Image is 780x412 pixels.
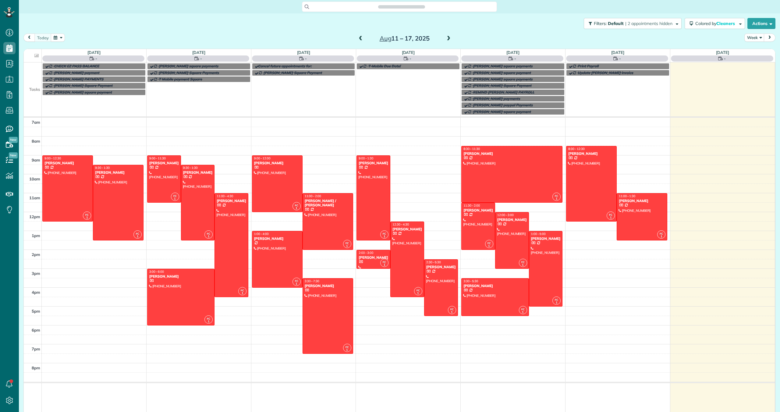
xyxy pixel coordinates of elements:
[149,274,213,279] div: [PERSON_NAME]
[134,234,141,240] small: 1
[293,281,300,287] small: 1
[448,309,456,315] small: 1
[297,50,310,55] a: [DATE]
[95,166,110,170] span: 9:30 - 1:30
[32,290,40,295] span: 4pm
[521,260,525,264] span: FC
[23,34,35,42] button: prev
[463,147,480,151] span: 8:30 - 11:30
[417,289,420,292] span: FC
[764,34,775,42] button: next
[463,151,561,156] div: [PERSON_NAME]
[695,21,737,26] span: Colored by
[367,35,443,42] h2: 11 – 17, 2025
[568,151,615,156] div: [PERSON_NAME]
[95,170,142,175] div: [PERSON_NAME]
[44,156,61,160] span: 9:00 - 12:30
[578,70,633,75] span: Update [PERSON_NAME] invoice
[519,262,527,268] small: 1
[183,166,198,170] span: 9:30 - 1:30
[254,236,301,241] div: [PERSON_NAME]
[521,307,525,311] span: FC
[136,232,139,235] span: FC
[402,50,415,55] a: [DATE]
[207,317,210,320] span: FC
[54,83,112,88] span: [PERSON_NAME] Square Payment
[414,290,422,296] small: 1
[553,196,560,202] small: 1
[426,260,441,264] span: 2:30 - 5:30
[34,34,51,42] button: today
[578,64,599,68] span: Print Payroll
[426,265,456,269] div: [PERSON_NAME]
[568,147,585,151] span: 8:30 - 12:30
[29,195,40,200] span: 11am
[32,252,40,257] span: 2pm
[29,214,40,219] span: 12pm
[295,204,298,207] span: FC
[9,152,18,158] span: New
[343,347,351,353] small: 1
[32,158,40,162] span: 9am
[506,50,519,55] a: [DATE]
[473,64,533,68] span: [PERSON_NAME] square payments
[519,309,527,315] small: 1
[32,120,40,125] span: 7am
[305,55,307,62] span: -
[514,55,516,62] span: -
[450,307,454,311] span: FC
[54,90,112,94] span: [PERSON_NAME] square payment
[217,194,233,198] span: 11:00 - 4:30
[744,34,764,42] button: Week
[473,96,520,101] span: [PERSON_NAME] payments
[463,284,527,288] div: [PERSON_NAME]
[619,55,621,62] span: -
[254,156,271,160] span: 9:00 - 12:00
[359,156,373,160] span: 9:00 - 1:30
[381,262,388,268] small: 1
[619,199,665,203] div: [PERSON_NAME]
[241,289,244,292] span: FC
[553,300,560,306] small: 1
[205,234,212,240] small: 1
[409,55,411,62] span: -
[531,236,561,241] div: [PERSON_NAME]
[85,213,89,216] span: FC
[594,21,607,26] span: Filters:
[32,328,40,332] span: 6pm
[485,243,493,249] small: 1
[32,271,40,276] span: 3pm
[685,18,745,29] button: Colored byCleaners
[149,156,166,160] span: 9:00 - 11:30
[44,161,91,165] div: [PERSON_NAME]
[305,279,319,283] span: 3:30 - 7:30
[716,21,736,26] span: Cleaners
[32,346,40,351] span: 7pm
[716,50,729,55] a: [DATE]
[346,241,349,245] span: FC
[304,284,351,288] div: [PERSON_NAME]
[608,21,624,26] span: Default
[747,18,775,29] button: Actions
[463,208,493,212] div: [PERSON_NAME]
[9,137,18,143] span: New
[95,55,97,62] span: -
[54,64,99,68] span: CHECK EZ PASS BALANCE
[358,255,388,260] div: [PERSON_NAME]
[32,309,40,314] span: 5pm
[463,204,480,208] span: 11:30 - 2:00
[384,4,419,10] span: Search ZenMaid…
[149,270,164,274] span: 3:00 - 6:00
[304,199,351,208] div: [PERSON_NAME] / [PERSON_NAME]
[463,279,478,283] span: 3:30 - 5:30
[183,170,213,175] div: [PERSON_NAME]
[473,90,534,94] span: REMIND [PERSON_NAME] PAYROLL
[343,243,351,249] small: 1
[83,215,91,221] small: 1
[581,18,682,29] a: Filters: Default | 2 appointments hidden
[216,199,246,203] div: [PERSON_NAME]
[149,161,179,165] div: [PERSON_NAME]
[497,213,514,217] span: 12:00 - 3:00
[54,77,104,81] span: [PERSON_NAME] PAYMENTS
[239,290,246,296] small: 1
